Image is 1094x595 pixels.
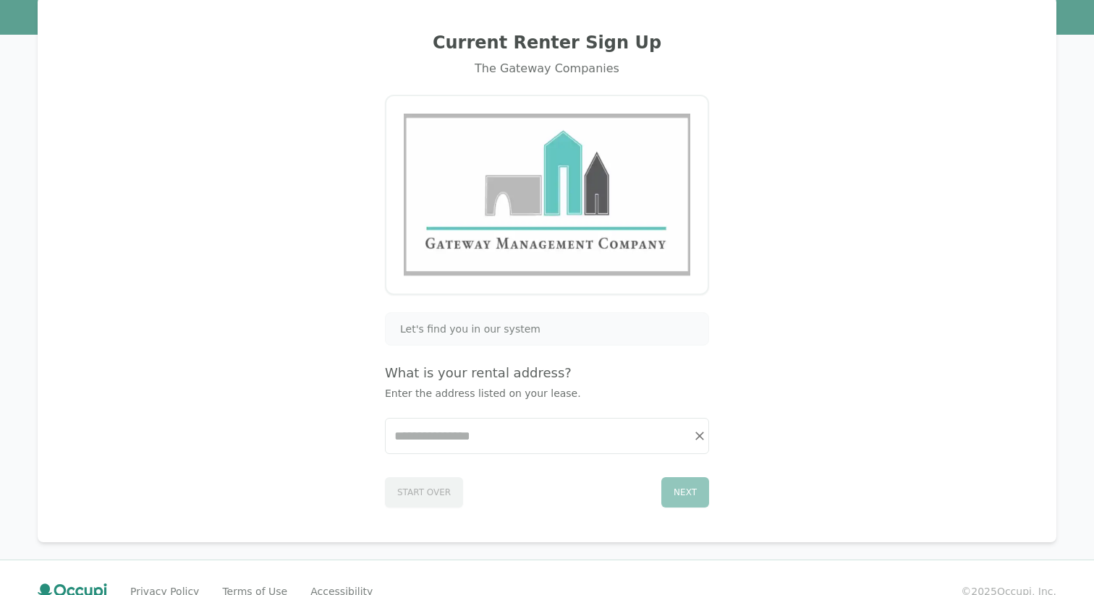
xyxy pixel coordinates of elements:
p: Enter the address listed on your lease. [385,386,709,401]
img: Gateway Management [404,114,690,276]
div: The Gateway Companies [55,60,1039,77]
h4: What is your rental address? [385,363,709,383]
span: Let's find you in our system [400,322,540,336]
h2: Current Renter Sign Up [55,31,1039,54]
input: Start typing... [386,419,708,453]
button: Clear [690,426,710,446]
